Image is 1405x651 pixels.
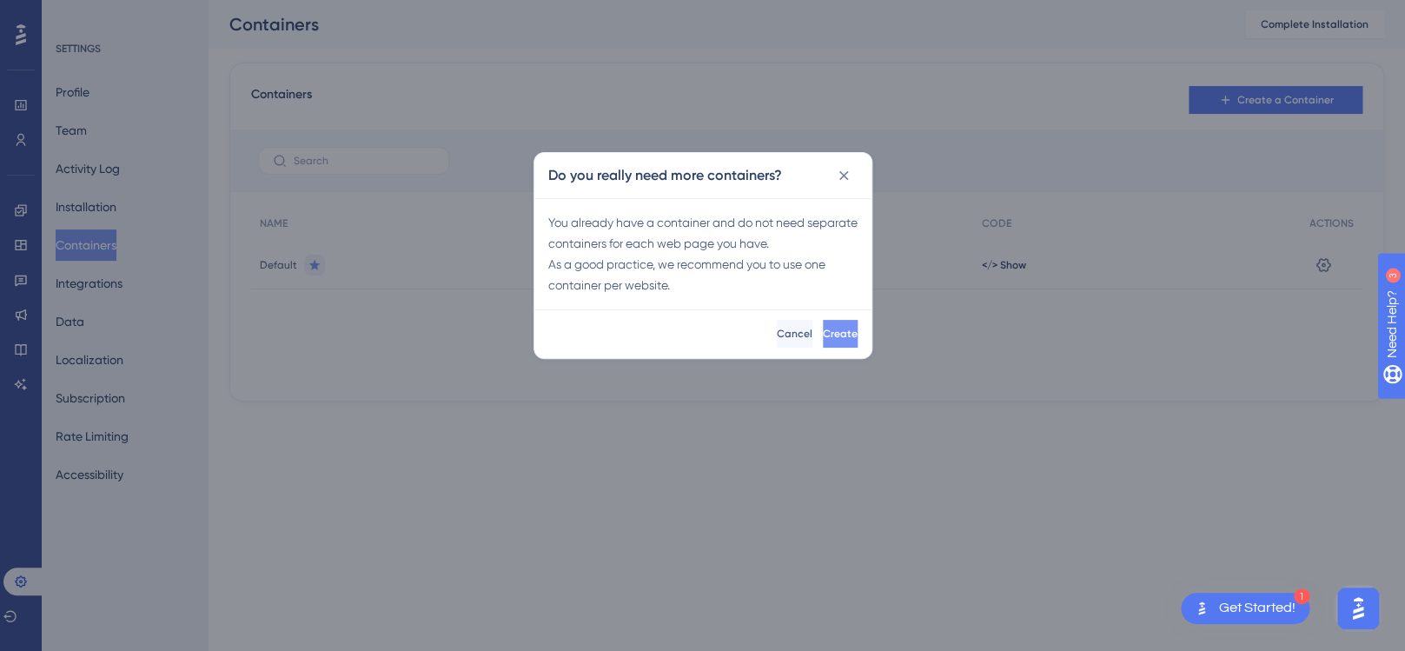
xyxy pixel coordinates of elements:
[548,212,858,296] div: You already have a container and do not need separate containers for each web page you have. As a...
[1294,588,1309,604] div: 1
[1181,593,1309,624] div: Open Get Started! checklist, remaining modules: 1
[1191,598,1212,619] img: launcher-image-alternative-text
[823,327,858,341] span: Create
[548,165,782,186] h2: Do you really need more containers?
[1332,582,1384,634] iframe: UserGuiding AI Assistant Launcher
[41,4,109,25] span: Need Help?
[121,9,126,23] div: 3
[1219,599,1296,618] div: Get Started!
[777,327,812,341] span: Cancel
